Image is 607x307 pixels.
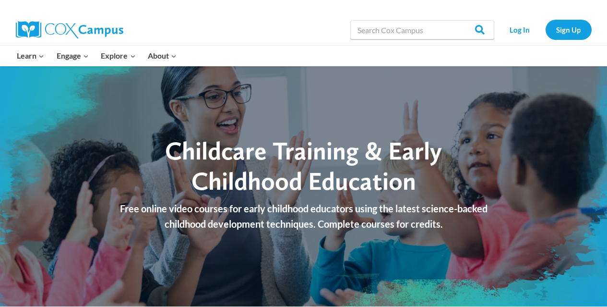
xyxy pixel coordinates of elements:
[165,135,442,196] span: Childcare Training & Early Childhood Education
[350,20,494,39] input: Search Cox Campus
[11,46,183,66] nav: Primary Navigation
[101,49,135,62] span: Explore
[499,20,541,39] a: Log In
[499,20,592,39] nav: Secondary Navigation
[546,20,592,39] a: Sign Up
[109,201,498,232] p: Free online video courses for early childhood educators using the latest science-backed childhood...
[17,49,44,62] span: Learn
[16,21,123,38] img: Cox Campus
[148,49,177,62] span: About
[57,49,89,62] span: Engage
